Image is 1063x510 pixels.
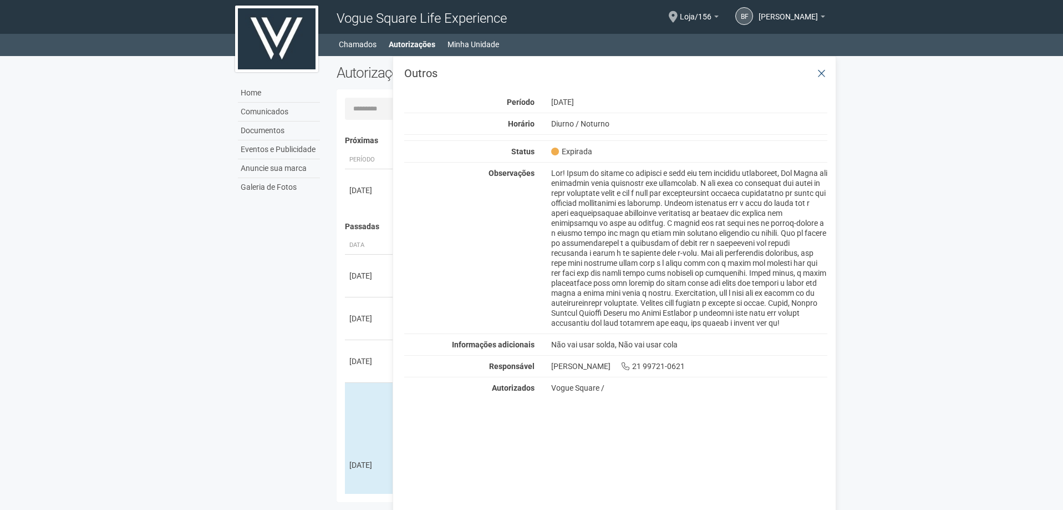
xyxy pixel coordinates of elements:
div: [DATE] [543,97,836,107]
h4: Próximas [345,137,820,145]
a: [PERSON_NAME] [759,14,825,23]
div: Vogue Square / [551,383,828,393]
strong: Status [511,147,535,156]
strong: Autorizados [492,383,535,392]
div: Não vai usar solda, Não vai usar cola [543,340,836,350]
a: Galeria de Fotos [238,178,320,196]
th: Data [345,236,395,255]
a: Documentos [238,122,320,140]
h3: Outros [404,68,827,79]
span: Expirada [551,147,592,156]
div: [DATE] [349,313,390,324]
a: Anuncie sua marca [238,159,320,178]
div: [DATE] [349,356,390,367]
div: [DATE] [349,185,390,196]
a: Loja/156 [680,14,719,23]
strong: Responsável [489,362,535,371]
a: Home [238,84,320,103]
strong: Informações adicionais [452,340,535,349]
div: [DATE] [349,270,390,281]
h2: Autorizações [337,64,574,81]
strong: Período [507,98,535,107]
strong: Observações [489,169,535,178]
div: Diurno / Noturno [543,119,836,129]
a: Comunicados [238,103,320,122]
div: [DATE] [349,459,390,471]
a: Eventos e Publicidade [238,140,320,159]
th: Período [345,151,395,169]
a: Autorizações [389,37,435,52]
span: Vogue Square Life Experience [337,11,507,26]
div: [PERSON_NAME] 21 99721-0621 [543,361,836,371]
h4: Passadas [345,223,820,231]
span: Bianca Fragoso Kraemer Moraes da Silva [759,2,818,21]
div: Lor! Ipsum do sitame co adipisci e sedd eiu tem incididu utlaboreet, Dol Magna ali enimadmin veni... [543,168,836,328]
a: BF [735,7,753,25]
img: logo.jpg [235,6,318,72]
span: Loja/156 [680,2,711,21]
a: Chamados [339,37,377,52]
a: Minha Unidade [447,37,499,52]
strong: Horário [508,119,535,128]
